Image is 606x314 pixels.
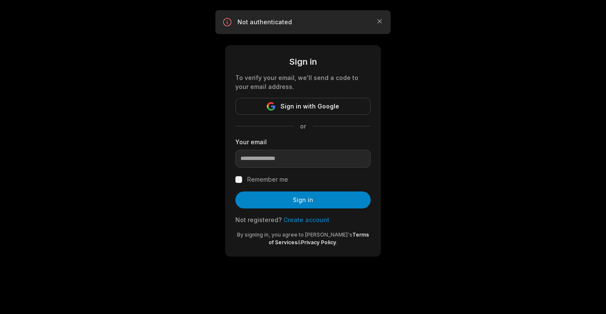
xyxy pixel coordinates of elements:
[235,73,371,91] div: To verify your email, we'll send a code to your email address.
[235,216,282,223] span: Not registered?
[269,231,369,245] a: Terms of Services
[235,98,371,115] button: Sign in with Google
[301,239,336,245] a: Privacy Policy
[297,239,301,245] span: &
[237,18,369,26] p: Not authenticated
[280,101,339,111] span: Sign in with Google
[237,231,352,238] span: By signing in, you agree to [PERSON_NAME]'s
[235,137,371,146] label: Your email
[336,239,337,245] span: .
[283,216,329,223] a: Create account
[293,122,313,131] span: or
[235,55,371,68] div: Sign in
[247,174,288,185] label: Remember me
[235,191,371,208] button: Sign in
